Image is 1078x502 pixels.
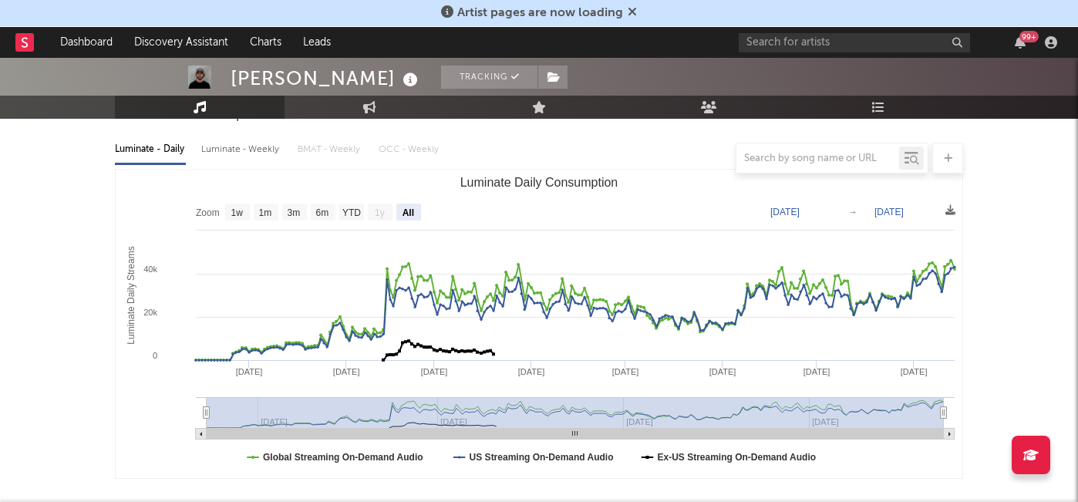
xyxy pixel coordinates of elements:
[460,176,618,189] text: Luminate Daily Consumption
[441,66,537,89] button: Tracking
[342,207,361,218] text: YTD
[739,33,970,52] input: Search for artists
[470,452,614,463] text: US Streaming On-Demand Audio
[316,207,329,218] text: 6m
[115,136,186,163] div: Luminate - Daily
[1015,36,1026,49] button: 99+
[375,207,385,218] text: 1y
[259,207,272,218] text: 1m
[874,207,904,217] text: [DATE]
[457,7,623,19] span: Artist pages are now loading
[231,207,244,218] text: 1w
[403,207,414,218] text: All
[848,207,857,217] text: →
[803,367,830,376] text: [DATE]
[196,207,220,218] text: Zoom
[153,351,157,360] text: 0
[736,153,899,165] input: Search by song name or URL
[143,308,157,317] text: 20k
[236,367,263,376] text: [DATE]
[288,207,301,218] text: 3m
[143,264,157,274] text: 40k
[709,367,736,376] text: [DATE]
[421,367,448,376] text: [DATE]
[628,7,637,19] span: Dismiss
[612,367,639,376] text: [DATE]
[658,452,817,463] text: Ex-US Streaming On-Demand Audio
[292,27,342,58] a: Leads
[116,170,962,478] svg: Luminate Daily Consumption
[901,367,928,376] text: [DATE]
[263,452,423,463] text: Global Streaming On-Demand Audio
[49,27,123,58] a: Dashboard
[123,27,239,58] a: Discovery Assistant
[1019,31,1039,42] div: 99 +
[239,27,292,58] a: Charts
[231,66,422,91] div: [PERSON_NAME]
[518,367,545,376] text: [DATE]
[770,207,800,217] text: [DATE]
[201,136,282,163] div: Luminate - Weekly
[333,367,360,376] text: [DATE]
[126,246,136,344] text: Luminate Daily Streams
